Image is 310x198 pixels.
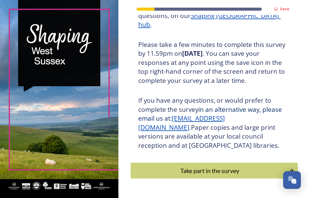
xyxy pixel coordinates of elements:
[138,40,290,85] h3: Please take a few minutes to complete this survey by 11.59pm on . You can save your responses at ...
[280,6,289,12] strong: Save
[138,96,290,150] h3: If you have any questions, or would prefer to complete the survey Paper copies and large print ve...
[182,49,203,58] strong: [DATE]
[138,11,280,29] a: Shaping [GEOGRAPHIC_DATA] hub
[138,114,225,132] a: [EMAIL_ADDRESS][DOMAIN_NAME]
[283,171,301,189] button: Open Chat
[131,163,298,179] button: Continue
[134,166,286,175] div: Take part in the survey
[189,123,191,132] span: .
[138,105,283,123] span: in an alternative way, please email us at:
